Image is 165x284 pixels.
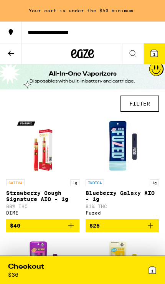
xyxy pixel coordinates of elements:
a: Open page for Strawberry Cough Signature AIO - 1g from DIME [6,118,79,219]
h1: All-In-One Vaporizers [49,70,117,78]
div: $ 36 [8,272,18,278]
button: FILTER [120,96,159,112]
span: $25 [89,223,100,229]
span: 1 [151,269,153,273]
img: Fuzed - Blueberry Galaxy AIO - 1g [94,118,151,175]
p: 1g [70,179,79,186]
button: 1 [144,43,165,64]
button: Add to bag [6,219,79,232]
span: Hi. Need any help? [5,6,63,13]
div: Checkout [8,262,44,272]
p: SATIVA [6,179,25,186]
div: Disposables with built-in battery and cartridge. [22,78,143,84]
p: 81% THC [86,204,159,209]
div: DIME [6,210,79,215]
img: DIME - Strawberry Cough Signature AIO - 1g [14,118,72,175]
p: Blueberry Galaxy AIO - 1g [86,190,159,202]
p: 1g [150,179,159,186]
div: Fuzed [86,210,159,215]
a: Open page for Blueberry Galaxy AIO - 1g from Fuzed [86,118,159,219]
p: 88% THC [6,204,79,209]
p: Strawberry Cough Signature AIO - 1g [6,190,79,202]
p: INDICA [86,179,104,186]
span: 1 [153,52,155,56]
span: $40 [10,223,20,229]
button: Add to bag [86,219,159,232]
